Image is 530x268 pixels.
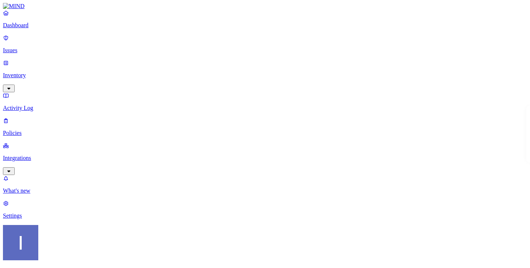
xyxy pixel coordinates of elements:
[3,200,527,219] a: Settings
[3,212,527,219] p: Settings
[3,60,527,91] a: Inventory
[3,3,25,10] img: MIND
[3,225,38,260] img: Itai Schwartz
[3,130,527,136] p: Policies
[3,10,527,29] a: Dashboard
[3,92,527,111] a: Activity Log
[3,117,527,136] a: Policies
[3,142,527,174] a: Integrations
[3,105,527,111] p: Activity Log
[3,175,527,194] a: What's new
[3,47,527,54] p: Issues
[3,187,527,194] p: What's new
[3,155,527,161] p: Integrations
[3,22,527,29] p: Dashboard
[3,3,527,10] a: MIND
[3,72,527,79] p: Inventory
[3,35,527,54] a: Issues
